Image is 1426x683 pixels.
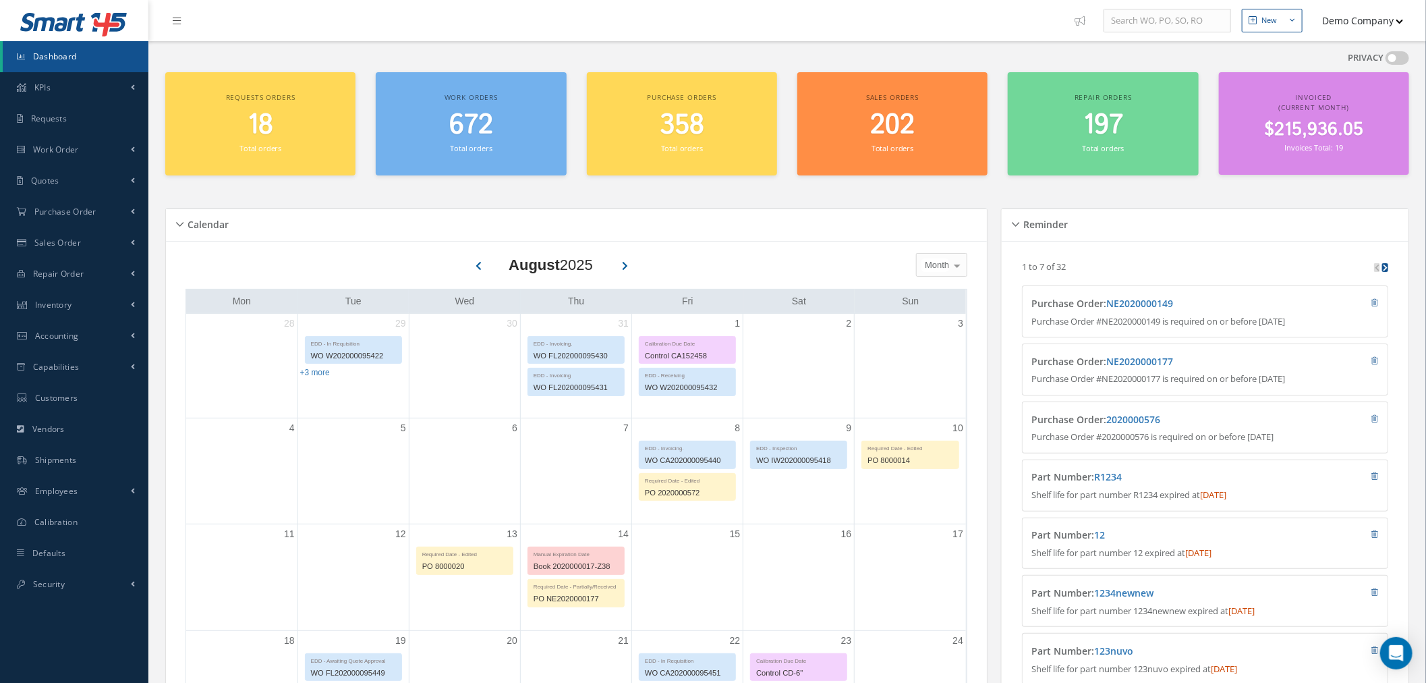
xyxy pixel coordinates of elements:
[226,92,295,102] span: Requests orders
[1211,663,1237,675] span: [DATE]
[306,337,401,348] div: EDD - In Requisition
[1219,72,1409,175] a: Invoiced (Current Month) $215,936.05 Invoices Total: 19
[35,330,79,341] span: Accounting
[417,559,513,574] div: PO 8000020
[31,113,67,124] span: Requests
[239,143,281,153] small: Total orders
[950,524,966,544] a: August 17, 2025
[632,524,743,630] td: August 15, 2025
[639,348,735,364] div: Control CA152458
[186,418,297,524] td: August 4, 2025
[870,106,915,144] span: 202
[565,293,587,310] a: Thursday
[306,654,401,665] div: EDD - Awaiting Quote Approval
[409,314,520,418] td: July 30, 2025
[838,631,855,651] a: August 23, 2025
[1031,373,1379,386] p: Purchase Order #NE2020000177 is required on or before [DATE]
[1104,413,1160,426] span: :
[186,524,297,630] td: August 11, 2025
[632,418,743,524] td: August 8, 2025
[306,348,401,364] div: WO W202000095422
[32,423,65,435] span: Vendors
[528,547,624,559] div: Manual Expiration Date
[1094,528,1105,541] a: 12
[445,92,498,102] span: Work orders
[393,631,409,651] a: August 19, 2025
[509,254,593,276] div: 2025
[34,237,81,248] span: Sales Order
[528,380,624,395] div: WO FL202000095431
[1031,298,1287,310] h4: Purchase Order
[862,441,959,453] div: Required Date - Edited
[1031,646,1287,657] h4: Part Number
[1106,297,1173,310] a: NE2020000149
[1380,637,1413,670] div: Open Intercom Messenger
[1104,297,1173,310] span: :
[504,631,520,651] a: August 20, 2025
[639,654,735,665] div: EDD - In Requisition
[32,547,65,559] span: Defaults
[35,454,77,466] span: Shipments
[1104,355,1173,368] span: :
[1185,547,1211,559] span: [DATE]
[528,580,624,591] div: Required Date - Partially/Received
[844,314,855,333] a: August 2, 2025
[1031,414,1287,426] h4: Purchase Order
[35,485,78,497] span: Employees
[230,293,254,310] a: Monday
[248,106,273,144] span: 18
[1094,645,1133,657] a: 123nuvo
[1296,92,1332,102] span: Invoiced
[1264,117,1363,143] span: $215,936.05
[1348,51,1384,65] label: PRIVACY
[844,418,855,438] a: August 9, 2025
[376,72,566,175] a: Work orders 672 Total orders
[1031,315,1379,329] p: Purchase Order #NE2020000149 is required on or before [DATE]
[1091,528,1105,541] span: :
[615,524,631,544] a: August 14, 2025
[732,418,743,438] a: August 8, 2025
[615,631,631,651] a: August 21, 2025
[520,314,631,418] td: July 31, 2025
[1083,106,1123,144] span: 197
[509,418,520,438] a: August 6, 2025
[639,665,735,681] div: WO CA202000095451
[1309,7,1404,34] button: Demo Company
[789,293,809,310] a: Saturday
[855,524,966,630] td: August 17, 2025
[1242,9,1303,32] button: New
[306,665,401,681] div: WO FL202000095449
[727,631,743,651] a: August 22, 2025
[615,314,631,333] a: July 31, 2025
[528,348,624,364] div: WO FL202000095430
[1031,663,1379,676] p: Shelf life for part number 123nuvo expired at
[679,293,695,310] a: Friday
[165,72,355,175] a: Requests orders 18 Total orders
[900,293,922,310] a: Sunday
[751,441,847,453] div: EDD - Inspection
[1091,470,1122,483] span: :
[639,380,735,395] div: WO W202000095432
[661,143,703,153] small: Total orders
[639,441,735,453] div: EDD - Invoicing.
[343,293,364,310] a: Tuesday
[409,418,520,524] td: August 6, 2025
[509,256,560,273] b: August
[33,361,80,373] span: Capabilities
[449,106,493,144] span: 672
[838,524,855,544] a: August 16, 2025
[504,314,520,333] a: July 30, 2025
[1285,142,1343,153] small: Invoices Total: 19
[955,314,966,333] a: August 3, 2025
[1019,215,1068,231] h5: Reminder
[751,654,847,665] div: Calibration Due Date
[297,314,409,418] td: July 29, 2025
[1200,489,1226,501] span: [DATE]
[528,337,624,348] div: EDD - Invoicing.
[297,524,409,630] td: August 12, 2025
[1031,472,1287,483] h4: Part Number
[520,524,631,630] td: August 14, 2025
[453,293,478,310] a: Wednesday
[1091,645,1133,657] span: :
[281,631,297,651] a: August 18, 2025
